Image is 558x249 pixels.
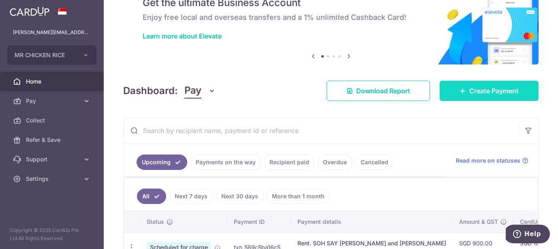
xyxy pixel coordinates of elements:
[26,175,79,183] span: Settings
[291,211,453,232] th: Payment details
[440,81,539,101] a: Create Payment
[356,86,410,96] span: Download Report
[13,28,91,36] p: [PERSON_NAME][EMAIL_ADDRESS][DOMAIN_NAME]
[469,86,519,96] span: Create Payment
[456,157,528,165] a: Read more on statuses
[26,97,79,105] span: Pay
[26,155,79,163] span: Support
[123,84,178,98] h4: Dashboard:
[124,118,519,144] input: Search by recipient name, payment id or reference
[169,189,213,204] a: Next 7 days
[26,116,79,124] span: Collect
[7,45,96,65] button: MR CHICKEN RICE
[26,77,79,86] span: Home
[216,189,263,204] a: Next 30 days
[137,155,187,170] a: Upcoming
[456,157,520,165] span: Read more on statuses
[267,189,330,204] a: More than 1 month
[184,83,201,99] span: Pay
[10,6,49,16] img: CardUp
[520,218,551,226] span: CardUp fee
[459,218,498,226] span: Amount & GST
[143,32,222,40] a: Learn more about Elevate
[297,239,446,247] div: Rent. SOH SAY [PERSON_NAME] and [PERSON_NAME]
[227,211,291,232] th: Payment ID
[318,155,352,170] a: Overdue
[355,155,393,170] a: Cancelled
[506,225,550,245] iframe: Opens a widget where you can find more information
[327,81,430,101] a: Download Report
[264,155,314,170] a: Recipient paid
[15,51,75,59] span: MR CHICKEN RICE
[26,136,79,144] span: Refer & Save
[184,83,216,99] button: Pay
[147,218,164,226] span: Status
[137,189,166,204] a: All
[143,13,519,22] h6: Enjoy free local and overseas transfers and a 1% unlimited Cashback Card!
[190,155,261,170] a: Payments on the way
